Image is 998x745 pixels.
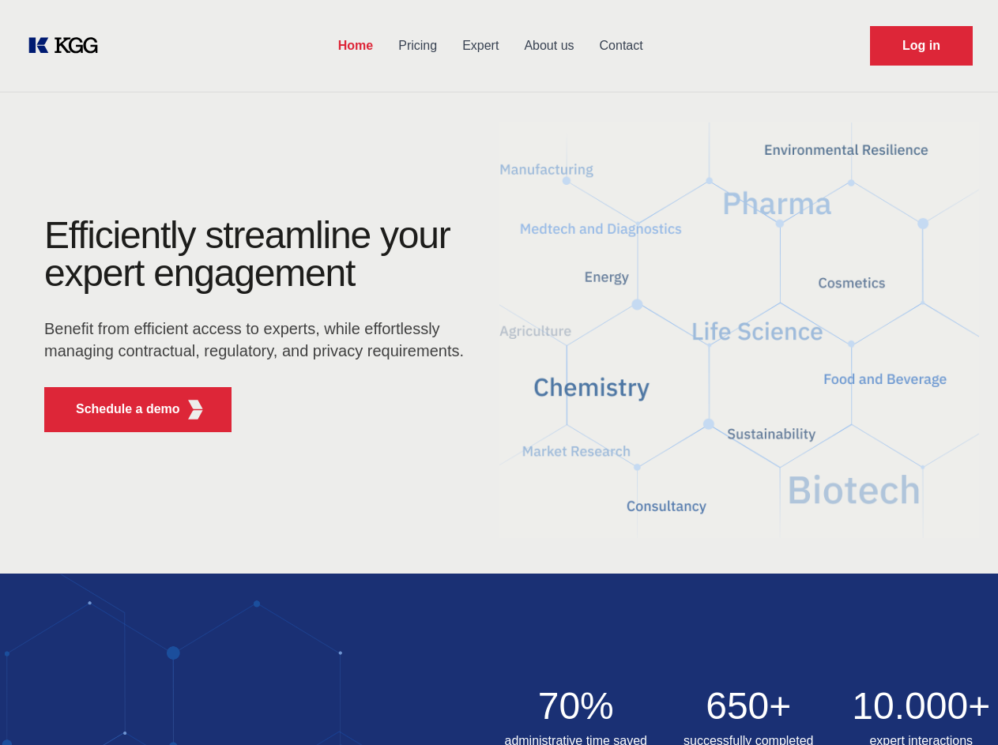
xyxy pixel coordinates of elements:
a: Contact [587,25,656,66]
a: Request Demo [870,26,973,66]
a: KOL Knowledge Platform: Talk to Key External Experts (KEE) [25,33,111,58]
button: Schedule a demoKGG Fifth Element RED [44,387,232,432]
img: KGG Fifth Element RED [186,400,205,420]
img: KGG Fifth Element RED [499,103,980,558]
h2: 70% [499,687,653,725]
a: Home [326,25,386,66]
a: Pricing [386,25,450,66]
h1: Efficiently streamline your expert engagement [44,216,474,292]
a: Expert [450,25,511,66]
p: Benefit from efficient access to experts, while effortlessly managing contractual, regulatory, an... [44,318,474,362]
p: Schedule a demo [76,400,180,419]
a: About us [511,25,586,66]
h2: 650+ [672,687,826,725]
